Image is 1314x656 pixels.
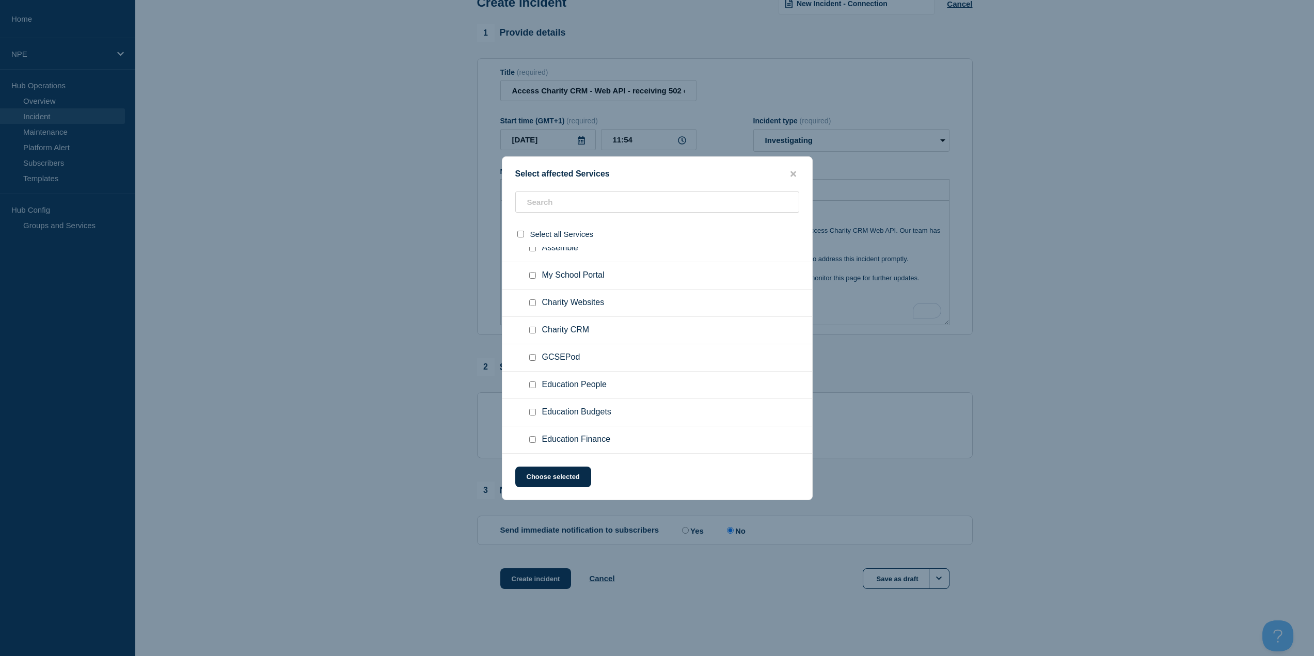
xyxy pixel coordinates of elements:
input: Assemble checkbox [529,245,536,251]
input: Charity CRM checkbox [529,327,536,333]
button: close button [787,169,799,179]
input: select all checkbox [517,231,524,237]
input: Search [515,191,799,213]
span: Charity CRM [542,325,590,335]
input: Charity Websites checkbox [529,299,536,306]
input: Education People checkbox [529,381,536,388]
div: Select affected Services [502,169,812,179]
input: My School Portal checkbox [529,272,536,279]
span: Assemble [542,243,578,253]
button: Choose selected [515,467,591,487]
input: Education Finance checkbox [529,436,536,443]
input: GCSEPod checkbox [529,354,536,361]
span: Charity Websites [542,298,605,308]
span: GCSEPod [542,353,580,363]
span: My School Portal [542,270,605,281]
span: Education People [542,380,607,390]
span: Select all Services [530,230,594,238]
span: Education Finance [542,435,611,445]
span: Education Budgets [542,407,611,418]
input: Education Budgets checkbox [529,409,536,415]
